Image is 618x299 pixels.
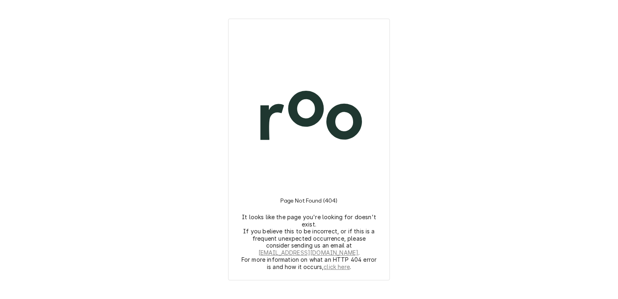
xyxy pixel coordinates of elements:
[241,214,377,228] p: It looks like the page you're looking for doesn't exist.
[238,29,380,270] div: Logo and Instructions Container
[241,228,377,256] p: If you believe this to be incorrect, or if this is a frequent unexpected occurrence, please consi...
[241,256,377,270] p: For more information on what an HTTP 404 error is and how it occurs, .
[280,188,337,214] h3: Page Not Found (404)
[258,249,358,256] a: [EMAIL_ADDRESS][DOMAIN_NAME]
[238,188,380,270] div: Instructions
[324,263,350,271] a: click here
[238,46,380,188] img: Logo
